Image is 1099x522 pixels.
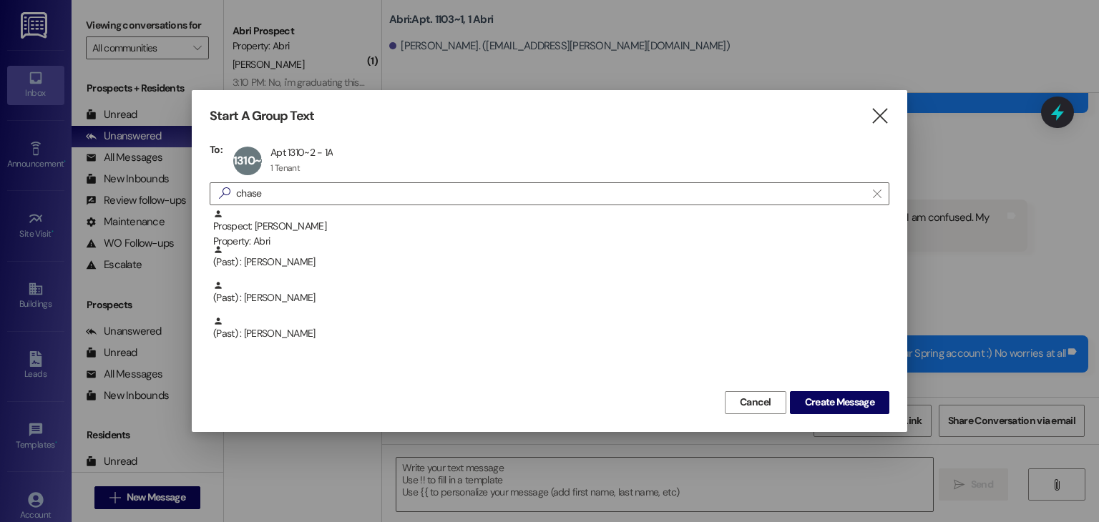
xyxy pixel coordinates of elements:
i:  [870,109,889,124]
span: Create Message [805,395,874,410]
div: (Past) : [PERSON_NAME] [210,280,889,316]
button: Clear text [866,183,889,205]
div: Apt 1310~2 - 1A [270,146,333,159]
i:  [213,186,236,201]
h3: To: [210,143,223,156]
i:  [873,188,881,200]
div: Prospect: [PERSON_NAME]Property: Abri [210,209,889,245]
span: Cancel [740,395,771,410]
div: 1 Tenant [270,162,300,174]
input: Search for any contact or apartment [236,184,866,204]
div: (Past) : [PERSON_NAME] [213,316,889,341]
div: Property: Abri [213,234,889,249]
div: (Past) : [PERSON_NAME] [210,245,889,280]
div: (Past) : [PERSON_NAME] [213,280,889,305]
button: Cancel [725,391,786,414]
div: (Past) : [PERSON_NAME] [210,316,889,352]
div: Prospect: [PERSON_NAME] [213,209,889,250]
div: (Past) : [PERSON_NAME] [213,245,889,270]
button: Create Message [790,391,889,414]
h3: Start A Group Text [210,108,314,124]
span: 1310~2 [233,153,266,168]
